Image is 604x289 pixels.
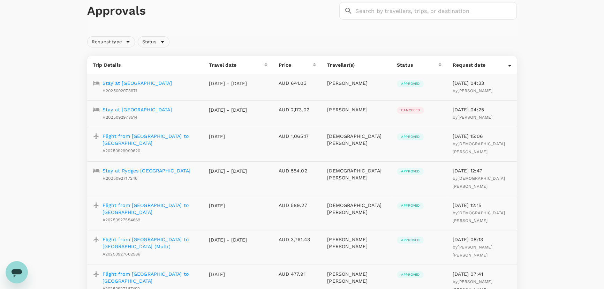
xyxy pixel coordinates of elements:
p: [DEMOGRAPHIC_DATA][PERSON_NAME] [327,133,386,147]
p: Trip Details [93,61,198,68]
p: AUD 477.91 [279,271,316,277]
span: H2025092973514 [103,115,137,120]
h1: Approvals [87,3,337,18]
p: [PERSON_NAME] [327,106,386,113]
p: AUD 1,065.17 [279,133,316,140]
p: [DATE] 08:13 [453,236,511,243]
p: [DATE] [209,202,247,209]
span: by [453,176,505,189]
a: Stay at [GEOGRAPHIC_DATA] [103,106,172,113]
span: Approved [397,81,424,86]
p: [DATE] 04:25 [453,106,511,113]
span: A20250929999620 [103,148,140,153]
p: [DEMOGRAPHIC_DATA][PERSON_NAME] [327,167,386,181]
p: AUD 589.27 [279,202,316,209]
p: [DATE] - [DATE] [209,236,247,243]
div: Status [397,61,438,68]
p: AUD 2,173.02 [279,106,316,113]
span: by [453,245,492,258]
span: Approved [397,238,424,243]
div: Status [138,36,169,47]
p: [DATE] 12:15 [453,202,511,209]
p: [PERSON_NAME] [PERSON_NAME] [327,271,386,284]
p: [DATE] [209,271,247,278]
p: [DATE] 07:41 [453,271,511,277]
a: Stay at Rydges [GEOGRAPHIC_DATA] [103,167,190,174]
span: H2025092973971 [103,88,137,93]
a: Flight from [GEOGRAPHIC_DATA] to [GEOGRAPHIC_DATA] [103,271,198,284]
span: Request type [88,39,126,45]
span: H2025092717246 [103,176,137,181]
span: [PERSON_NAME] [PERSON_NAME] [453,245,492,258]
p: [DATE] 04:33 [453,80,511,87]
p: AUD 641.03 [279,80,316,87]
span: A20250927554669 [103,217,140,222]
a: Flight from [GEOGRAPHIC_DATA] to [GEOGRAPHIC_DATA] (Multi) [103,236,198,250]
input: Search by travellers, trips, or destination [355,2,517,20]
div: Price [279,61,313,68]
div: Request date [453,61,508,68]
span: Approved [397,272,424,277]
a: Flight from [GEOGRAPHIC_DATA] to [GEOGRAPHIC_DATA] [103,133,198,147]
p: [DATE] 15:06 [453,133,511,140]
div: Request type [87,36,135,47]
p: [DEMOGRAPHIC_DATA][PERSON_NAME] [327,202,386,216]
span: by [453,141,505,154]
span: by [453,88,492,93]
span: Approved [397,134,424,139]
p: Traveller(s) [327,61,386,68]
a: Stay at [GEOGRAPHIC_DATA] [103,80,172,87]
span: [DEMOGRAPHIC_DATA][PERSON_NAME] [453,210,505,223]
span: Canceled [397,108,424,113]
p: [DATE] 12:47 [453,167,511,174]
div: Travel date [209,61,264,68]
span: [DEMOGRAPHIC_DATA][PERSON_NAME] [453,141,505,154]
p: AUD 554.02 [279,167,316,174]
p: [DATE] - [DATE] [209,168,247,175]
span: [PERSON_NAME] [458,88,492,93]
p: [PERSON_NAME] [327,80,386,87]
span: Status [138,39,161,45]
p: [DATE] [209,133,247,140]
span: Approved [397,169,424,174]
p: [DATE] - [DATE] [209,80,247,87]
a: Flight from [GEOGRAPHIC_DATA] to [GEOGRAPHIC_DATA] [103,202,198,216]
span: Approved [397,203,424,208]
p: [PERSON_NAME] [PERSON_NAME] [327,236,386,250]
span: by [453,115,492,120]
span: [PERSON_NAME] [458,115,492,120]
span: [DEMOGRAPHIC_DATA][PERSON_NAME] [453,176,505,189]
span: by [453,210,505,223]
span: A20250927662586 [103,252,140,257]
p: AUD 3,761.43 [279,236,316,243]
p: [DATE] - [DATE] [209,106,247,113]
iframe: Button to launch messaging window [6,261,28,283]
